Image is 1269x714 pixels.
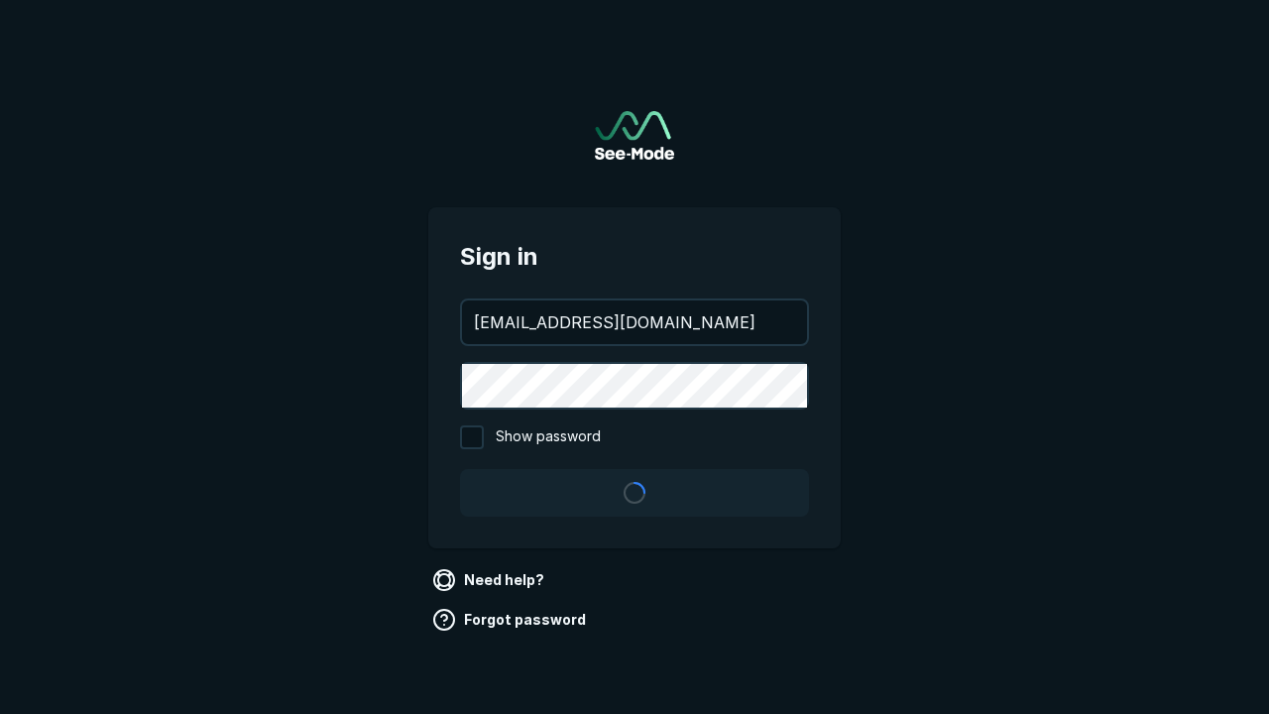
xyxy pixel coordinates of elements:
a: Go to sign in [595,111,674,160]
span: Show password [496,425,601,449]
input: your@email.com [462,300,807,344]
img: See-Mode Logo [595,111,674,160]
a: Need help? [428,564,552,596]
a: Forgot password [428,604,594,636]
span: Sign in [460,239,809,275]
